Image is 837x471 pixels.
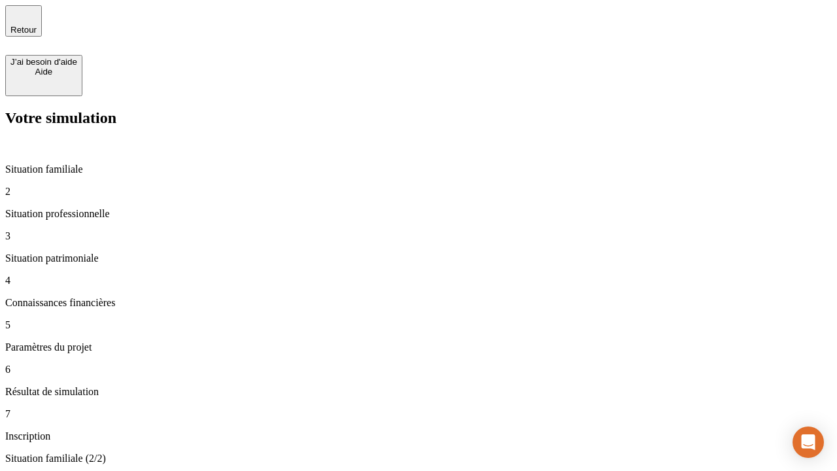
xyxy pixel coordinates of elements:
p: 3 [5,230,832,242]
p: Résultat de simulation [5,386,832,398]
p: Inscription [5,430,832,442]
h2: Votre simulation [5,109,832,127]
p: Situation professionnelle [5,208,832,220]
div: Open Intercom Messenger [793,427,824,458]
button: J’ai besoin d'aideAide [5,55,82,96]
p: Situation patrimoniale [5,253,832,264]
p: Situation familiale (2/2) [5,453,832,464]
p: 6 [5,364,832,375]
p: Situation familiale [5,164,832,175]
button: Retour [5,5,42,37]
p: 5 [5,319,832,331]
span: Retour [10,25,37,35]
div: Aide [10,67,77,77]
div: J’ai besoin d'aide [10,57,77,67]
p: 7 [5,408,832,420]
p: Paramètres du projet [5,341,832,353]
p: 2 [5,186,832,198]
p: 4 [5,275,832,287]
p: Connaissances financières [5,297,832,309]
